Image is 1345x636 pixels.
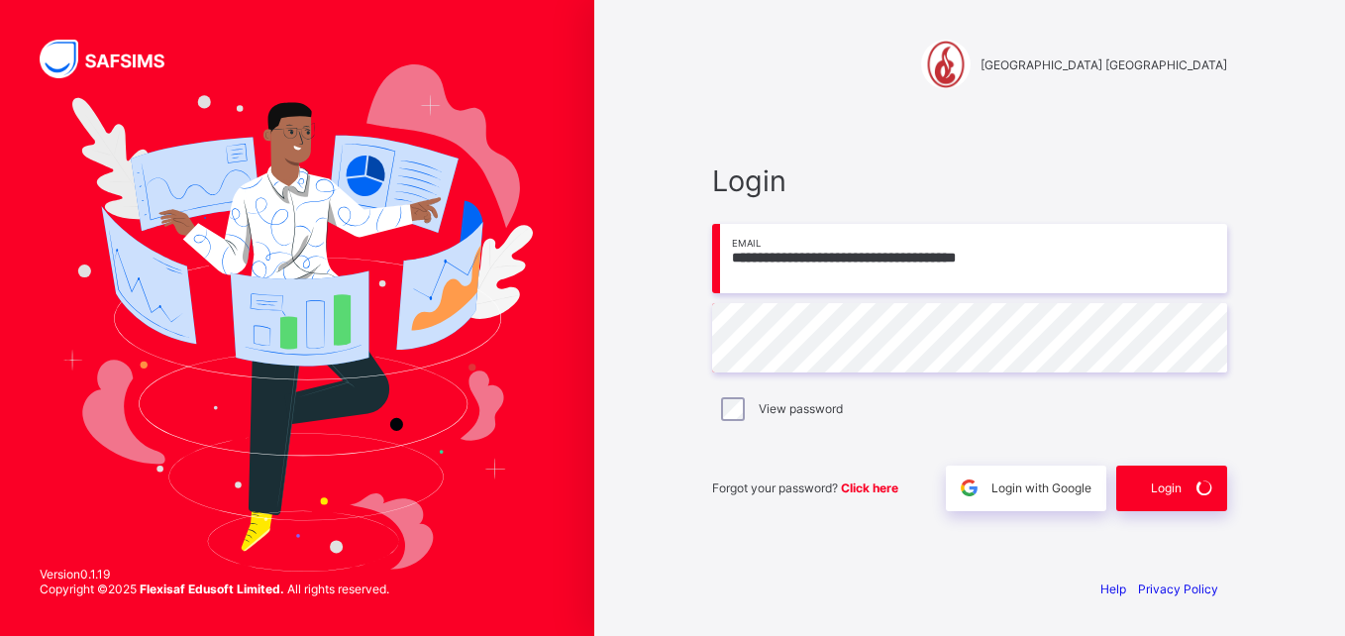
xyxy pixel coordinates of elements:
[958,477,981,499] img: google.396cfc9801f0270233282035f929180a.svg
[981,57,1227,72] span: [GEOGRAPHIC_DATA] [GEOGRAPHIC_DATA]
[841,480,898,495] a: Click here
[40,40,188,78] img: SAFSIMS Logo
[1138,582,1218,596] a: Privacy Policy
[991,480,1091,495] span: Login with Google
[712,480,898,495] span: Forgot your password?
[1100,582,1126,596] a: Help
[712,163,1227,198] span: Login
[40,582,389,596] span: Copyright © 2025 All rights reserved.
[40,567,389,582] span: Version 0.1.19
[61,64,533,572] img: Hero Image
[759,401,843,416] label: View password
[140,582,284,596] strong: Flexisaf Edusoft Limited.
